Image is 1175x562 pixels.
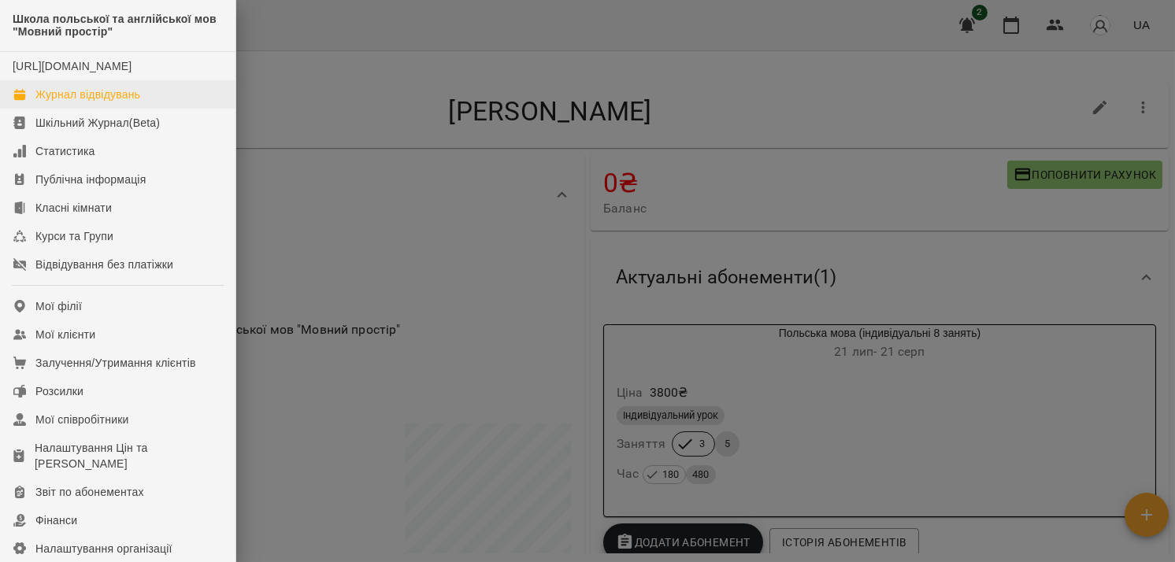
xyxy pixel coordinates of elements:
div: Фінанси [35,512,77,528]
span: Школа польської та англійської мов "Мовний простір" [13,13,223,39]
a: [URL][DOMAIN_NAME] [13,60,132,72]
div: Налаштування організації [35,541,172,556]
div: Мої філії [35,298,82,314]
div: Публічна інформація [35,172,146,187]
div: Журнал відвідувань [35,87,140,102]
div: Мої співробітники [35,412,129,427]
div: Шкільний Журнал(Beta) [35,115,160,131]
div: Курси та Групи [35,228,113,244]
div: Звіт по абонементах [35,484,144,500]
div: Класні кімнати [35,200,112,216]
div: Статистика [35,143,95,159]
div: Розсилки [35,383,83,399]
div: Залучення/Утримання клієнтів [35,355,196,371]
div: Налаштування Цін та [PERSON_NAME] [35,440,223,471]
div: Відвідування без платіжки [35,257,173,272]
div: Мої клієнти [35,327,95,342]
